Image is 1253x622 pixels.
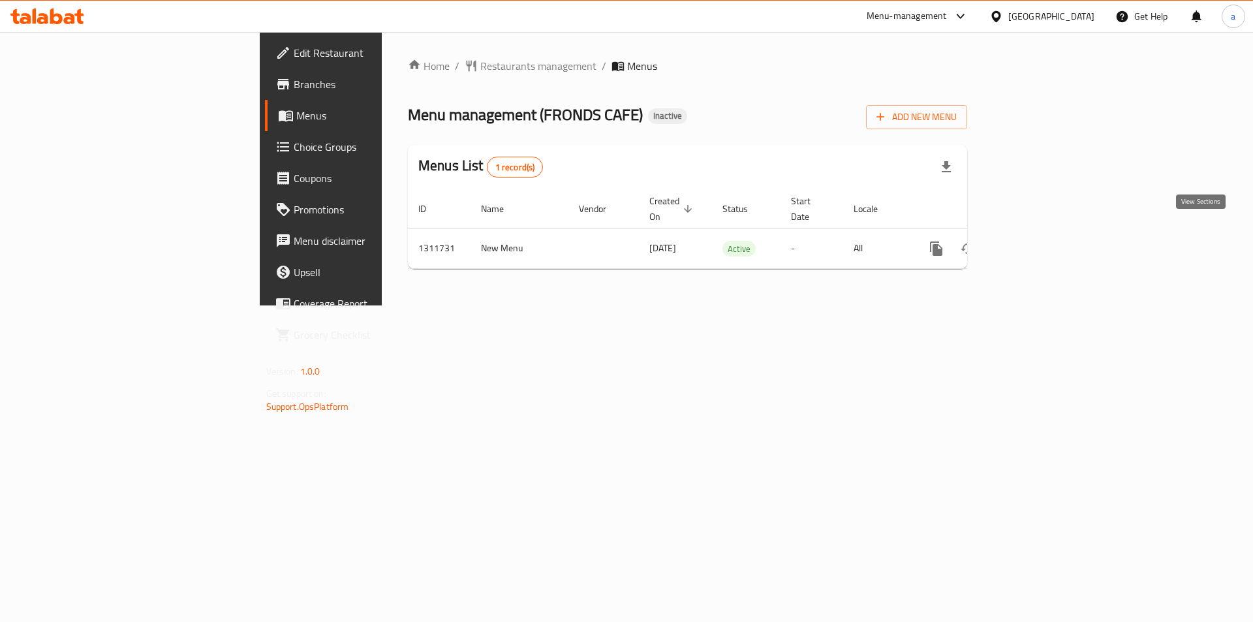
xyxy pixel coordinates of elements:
td: New Menu [471,228,568,268]
span: [DATE] [649,240,676,257]
a: Promotions [265,194,469,225]
span: Name [481,201,521,217]
span: Version: [266,363,298,380]
a: Grocery Checklist [265,319,469,350]
a: Support.OpsPlatform [266,398,349,415]
nav: breadcrumb [408,58,967,74]
a: Restaurants management [465,58,596,74]
span: Get support on: [266,385,326,402]
span: Edit Restaurant [294,45,459,61]
span: Menu disclaimer [294,233,459,249]
a: Coupons [265,163,469,194]
span: Restaurants management [480,58,596,74]
div: Menu-management [867,8,947,24]
span: Menu management ( FRONDS CAFE ) [408,100,643,129]
span: Menus [627,58,657,74]
a: Branches [265,69,469,100]
span: Active [722,241,756,257]
span: Vendor [579,201,623,217]
th: Actions [910,189,1057,229]
span: Upsell [294,264,459,280]
span: Menus [296,108,459,123]
table: enhanced table [408,189,1057,269]
span: Branches [294,76,459,92]
td: - [781,228,843,268]
span: 1.0.0 [300,363,320,380]
span: Status [722,201,765,217]
a: Menu disclaimer [265,225,469,257]
a: Menus [265,100,469,131]
button: more [921,233,952,264]
span: a [1231,9,1235,23]
td: All [843,228,910,268]
span: Created On [649,193,696,225]
div: Inactive [648,108,687,124]
li: / [602,58,606,74]
span: Promotions [294,202,459,217]
div: [GEOGRAPHIC_DATA] [1008,9,1094,23]
span: Add New Menu [876,109,957,125]
span: Inactive [648,110,687,121]
span: Start Date [791,193,828,225]
a: Edit Restaurant [265,37,469,69]
span: Coverage Report [294,296,459,311]
span: Grocery Checklist [294,327,459,343]
span: Coupons [294,170,459,186]
div: Total records count [487,157,544,178]
span: 1 record(s) [487,161,543,174]
span: Choice Groups [294,139,459,155]
h2: Menus List [418,156,543,178]
a: Upsell [265,257,469,288]
a: Coverage Report [265,288,469,319]
span: ID [418,201,443,217]
button: Add New Menu [866,105,967,129]
a: Choice Groups [265,131,469,163]
span: Locale [854,201,895,217]
div: Export file [931,151,962,183]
